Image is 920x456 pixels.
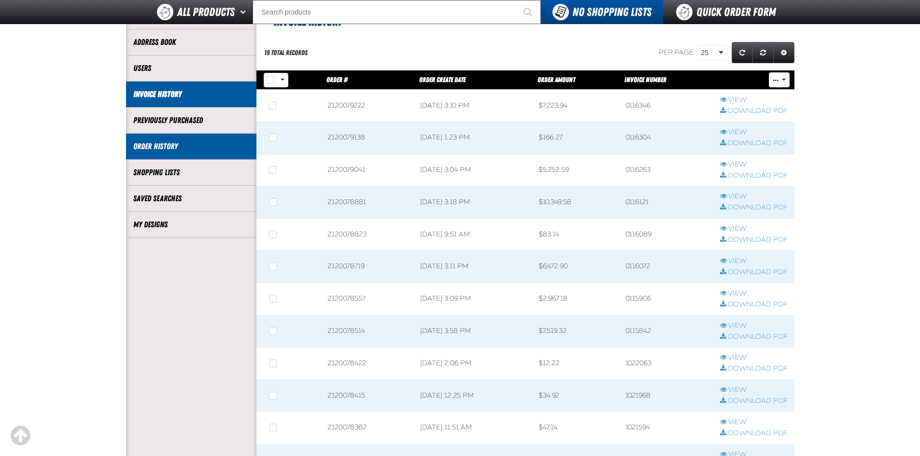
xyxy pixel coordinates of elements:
td: Z120078422 [321,347,413,380]
td: $12.22 [532,347,619,380]
a: View row action [720,192,788,201]
a: Download PDF row action [720,397,788,406]
button: Rows selection options [277,73,288,87]
td: 0116121 [619,186,713,219]
a: Download PDF row action [720,203,788,212]
td: 1021968 [619,380,713,412]
td: [DATE] 12:25 PM [413,380,532,412]
a: Shopping Lists [133,167,249,178]
td: Z120078823 [321,219,413,251]
a: View row action [720,96,788,105]
td: 0115842 [619,315,713,347]
a: View row action [720,418,788,427]
td: [DATE] 1:23 PM [413,122,532,154]
td: $6,472.90 [532,251,619,283]
td: $5,252.59 [532,154,619,186]
a: View row action [720,321,788,331]
a: Expand or Collapse Grid Settings [773,42,794,63]
td: Z120078382 [321,412,413,444]
a: View row action [720,257,788,266]
td: $166.27 [532,122,619,154]
a: View row action [720,160,788,169]
a: Order Create Date [419,76,466,83]
td: Z120078514 [321,315,413,347]
td: 0116089 [619,219,713,251]
td: $10,349.58 [532,186,619,219]
a: Order # [326,76,348,83]
button: Mass Actions [769,72,790,87]
a: View row action [720,224,788,234]
a: View row action [720,128,788,137]
td: Z120078415 [321,380,413,412]
td: $34.92 [532,380,619,412]
span: Per page: [659,48,695,56]
a: Download PDF row action [720,139,788,148]
a: View row action [720,353,788,362]
a: Previously Purchased [133,115,249,126]
span: No Shopping Lists [572,5,651,19]
td: Z120078557 [321,283,413,315]
th: Row actions [713,70,794,90]
a: Users [133,63,249,74]
a: Download PDF row action [720,300,788,309]
td: 1022063 [619,347,713,380]
a: Reset grid action [752,42,774,63]
span: 25 [701,48,717,58]
a: Saved Searches [133,193,249,204]
a: Download PDF row action [720,171,788,180]
td: [DATE] 2:06 PM [413,347,532,380]
td: [DATE] 3:11 PM [413,251,532,283]
a: Download PDF row action [720,364,788,373]
td: [DATE] 3:09 PM [413,283,532,315]
a: Download PDF row action [720,107,788,116]
td: 0115906 [619,283,713,315]
td: $47.14 [532,412,619,444]
div: Scroll to the top [10,425,31,446]
td: 1021594 [619,412,713,444]
td: Z120078719 [321,251,413,283]
a: Invoice Number [624,76,666,83]
td: [DATE] 3:04 PM [413,154,532,186]
a: View row action [720,289,788,298]
div: 19 total records [264,48,308,57]
a: Download PDF row action [720,429,788,438]
td: $7,519.32 [532,315,619,347]
td: 0116304 [619,122,713,154]
td: 0116263 [619,154,713,186]
td: Z120078881 [321,186,413,219]
a: View row action [720,386,788,395]
a: Download PDF row action [720,268,788,277]
a: Download PDF row action [720,235,788,245]
td: [DATE] 3:18 PM [413,186,532,219]
td: Z120079138 [321,122,413,154]
td: [DATE] 3:10 PM [413,90,532,122]
span: All Products [177,3,235,21]
a: Address Book [133,37,249,48]
td: $7,223.94 [532,90,619,122]
a: Invoice History [133,89,249,100]
td: $83.14 [532,219,619,251]
td: [DATE] 3:58 PM [413,315,532,347]
td: Z120079222 [321,90,413,122]
a: Order Amount [538,76,575,83]
a: My Designs [133,219,249,230]
td: $2,967.18 [532,283,619,315]
td: [DATE] 11:51 AM [413,412,532,444]
td: [DATE] 9:51 AM [413,219,532,251]
td: 0116072 [619,251,713,283]
span: ... [773,78,778,83]
a: Order History [133,141,249,152]
td: Z120079041 [321,154,413,186]
a: Refresh grid action [732,42,753,63]
a: Download PDF row action [720,332,788,342]
td: 0116346 [619,90,713,122]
